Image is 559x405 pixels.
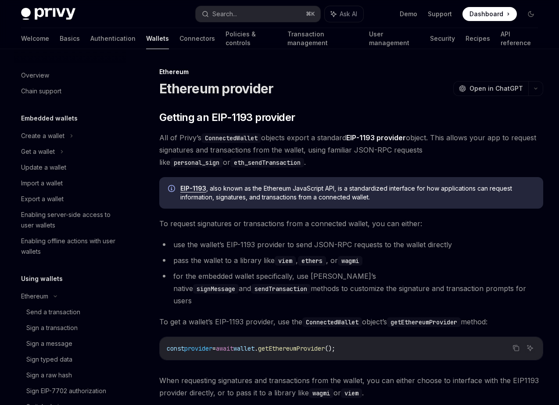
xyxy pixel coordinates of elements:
button: Copy the contents from the code block [510,342,522,354]
a: Dashboard [462,7,517,21]
span: Dashboard [469,10,503,18]
a: Welcome [21,28,49,49]
a: Sign typed data [14,352,126,367]
span: Open in ChatGPT [469,84,523,93]
button: Ask AI [325,6,363,22]
a: Export a wallet [14,191,126,207]
a: Basics [60,28,80,49]
div: Sign a transaction [26,323,78,333]
code: wagmi [309,388,333,398]
div: Sign a raw hash [26,370,72,380]
a: Connectors [179,28,215,49]
span: = [212,345,216,352]
span: , also known as the Ethereum JavaScript API, is a standardized interface for how applications can... [180,184,534,202]
h5: Using wallets [21,274,63,284]
img: dark logo [21,8,75,20]
div: Search... [212,9,237,19]
button: Open in ChatGPT [453,81,528,96]
div: Enabling server-side access to user wallets [21,210,121,231]
a: Sign a message [14,336,126,352]
button: Search...⌘K [196,6,320,22]
div: Sign typed data [26,354,72,365]
code: ConnectedWallet [201,133,261,143]
a: Enabling server-side access to user wallets [14,207,126,233]
a: Sign EIP-7702 authorization [14,383,126,399]
code: viem [341,388,362,398]
div: Ethereum [21,291,48,302]
span: When requesting signatures and transactions from the wallet, you can either choose to interface w... [159,374,543,399]
span: ⌘ K [306,11,315,18]
h5: Embedded wallets [21,113,78,124]
li: use the wallet’s EIP-1193 provider to send JSON-RPC requests to the wallet directly [159,238,543,251]
code: personal_sign [170,158,223,167]
span: wallet [233,345,254,352]
a: Transaction management [287,28,358,49]
span: . [254,345,258,352]
a: Support [428,10,452,18]
a: Overview [14,67,126,83]
a: Sign a transaction [14,320,126,336]
code: viem [275,256,296,266]
span: const [167,345,184,352]
div: Export a wallet [21,194,64,204]
div: Overview [21,70,49,81]
code: wagmi [338,256,362,266]
a: Enabling offline actions with user wallets [14,233,126,259]
div: Ethereum [159,67,543,76]
a: Policies & controls [226,28,277,49]
button: Ask AI [524,342,536,354]
a: Wallets [146,28,169,49]
span: To get a wallet’s EIP-1193 provider, use the object’s method: [159,316,543,328]
div: Enabling offline actions with user wallets [21,236,121,257]
div: Chain support [21,86,61,96]
div: Update a wallet [21,162,66,173]
div: Sign EIP-7702 authorization [26,386,106,396]
a: Authentication [90,28,136,49]
code: eth_sendTransaction [230,158,304,167]
li: pass the wallet to a library like , , or [159,254,543,266]
a: Security [430,28,455,49]
a: Send a transaction [14,304,126,320]
li: for the embedded wallet specifically, use [PERSON_NAME]’s native and methods to customize the sig... [159,270,543,307]
code: ConnectedWallet [302,317,362,327]
a: Update a wallet [14,160,126,175]
a: EIP-1193 provider [346,133,406,142]
a: API reference [501,28,538,49]
span: await [216,345,233,352]
svg: Info [168,185,177,194]
a: Recipes [466,28,490,49]
a: Chain support [14,83,126,99]
div: Send a transaction [26,307,80,317]
a: EIP-1193 [180,185,206,192]
div: Get a wallet [21,146,55,157]
code: sendTransaction [251,284,311,294]
div: Sign a message [26,338,72,349]
button: Toggle dark mode [524,7,538,21]
span: Getting an EIP-1193 provider [159,110,295,124]
span: Ask AI [340,10,357,18]
span: All of Privy’s objects export a standard object. This allows your app to request signatures and t... [159,131,543,168]
span: provider [184,345,212,352]
a: User management [369,28,419,49]
a: Sign a raw hash [14,367,126,383]
span: getEthereumProvider [258,345,325,352]
code: ethers [298,256,326,266]
div: Import a wallet [21,178,63,188]
code: signMessage [193,284,239,294]
a: Import a wallet [14,175,126,191]
a: Demo [400,10,417,18]
h1: Ethereum provider [159,81,273,96]
span: (); [325,345,335,352]
span: To request signatures or transactions from a connected wallet, you can either: [159,217,543,230]
code: getEthereumProvider [387,317,461,327]
div: Create a wallet [21,131,64,141]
